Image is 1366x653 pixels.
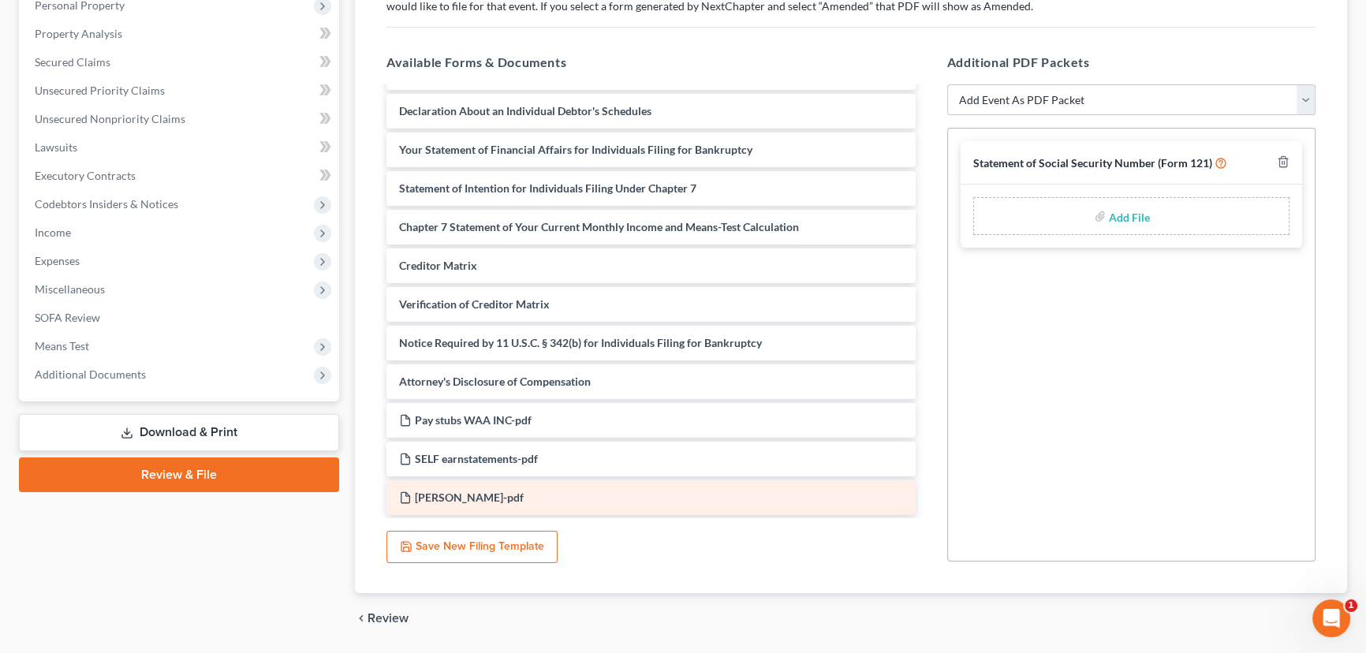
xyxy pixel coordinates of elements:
a: Download & Print [19,414,339,451]
a: Unsecured Priority Claims [22,76,339,105]
a: Unsecured Nonpriority Claims [22,105,339,133]
span: Income [35,226,71,239]
h5: Available Forms & Documents [386,53,916,72]
a: Executory Contracts [22,162,339,190]
span: Secured Claims [35,55,110,69]
span: [PERSON_NAME]-pdf [415,491,524,504]
span: Property Analysis [35,27,122,40]
span: SELF earnstatements-pdf [415,452,538,465]
a: Property Analysis [22,20,339,48]
span: Creditor Matrix [399,259,477,272]
i: chevron_left [355,612,368,625]
span: Pay stubs WAA INC-pdf [415,413,532,427]
button: chevron_left Review [355,612,424,625]
span: Unsecured Nonpriority Claims [35,112,185,125]
a: Secured Claims [22,48,339,76]
span: Statement of Intention for Individuals Filing Under Chapter 7 [399,181,696,195]
span: Expenses [35,254,80,267]
a: SOFA Review [22,304,339,332]
a: Review & File [19,457,339,492]
span: Executory Contracts [35,169,136,182]
span: Unsecured Priority Claims [35,84,165,97]
button: Save New Filing Template [386,531,558,564]
span: Miscellaneous [35,282,105,296]
span: Lawsuits [35,140,77,154]
span: Means Test [35,339,89,353]
span: Attorney's Disclosure of Compensation [399,375,591,388]
h5: Additional PDF Packets [947,53,1316,72]
span: Declaration About an Individual Debtor's Schedules [399,104,651,118]
span: Notice Required by 11 U.S.C. § 342(b) for Individuals Filing for Bankruptcy [399,336,762,349]
span: Review [368,612,409,625]
span: Codebtors Insiders & Notices [35,197,178,211]
span: Verification of Creditor Matrix [399,297,550,311]
span: SOFA Review [35,311,100,324]
a: Lawsuits [22,133,339,162]
iframe: Intercom live chat [1312,599,1350,637]
span: Your Statement of Financial Affairs for Individuals Filing for Bankruptcy [399,143,752,156]
span: 1 [1345,599,1357,612]
span: Chapter 7 Statement of Your Current Monthly Income and Means-Test Calculation [399,220,799,233]
span: Statement of Social Security Number (Form 121) [973,156,1212,170]
span: Additional Documents [35,368,146,381]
